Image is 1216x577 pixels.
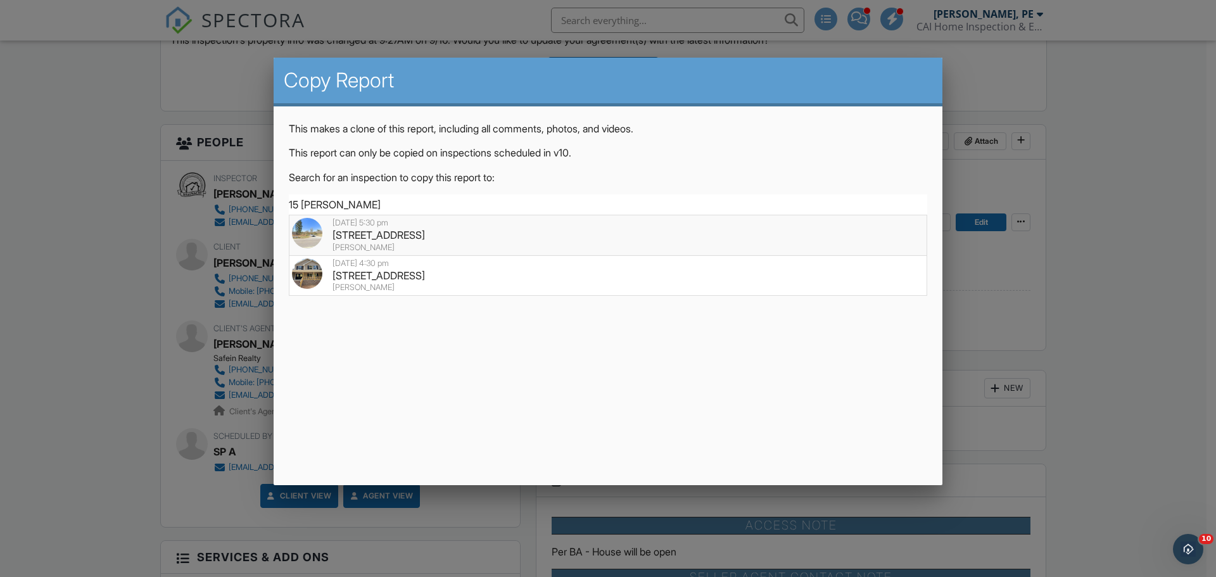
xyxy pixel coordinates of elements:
[292,258,924,269] div: [DATE] 4:30 pm
[1199,534,1213,544] span: 10
[292,282,924,293] div: [PERSON_NAME]
[289,146,927,160] p: This report can only be copied on inspections scheduled in v10.
[289,170,927,184] p: Search for an inspection to copy this report to:
[289,122,927,136] p: This makes a clone of this report, including all comments, photos, and videos.
[292,218,924,228] div: [DATE] 5:30 pm
[292,243,924,253] div: [PERSON_NAME]
[292,258,322,289] img: 9468278%2Fcover_photos%2FKgnFGjF65LEYg7Eq39EP%2Foriginal.jpg
[284,68,932,93] h2: Copy Report
[292,218,322,248] img: streetview
[292,228,924,242] div: [STREET_ADDRESS]
[1173,534,1203,564] iframe: Intercom live chat
[292,269,924,282] div: [STREET_ADDRESS]
[289,194,927,215] input: Search for an address, buyer, or agent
